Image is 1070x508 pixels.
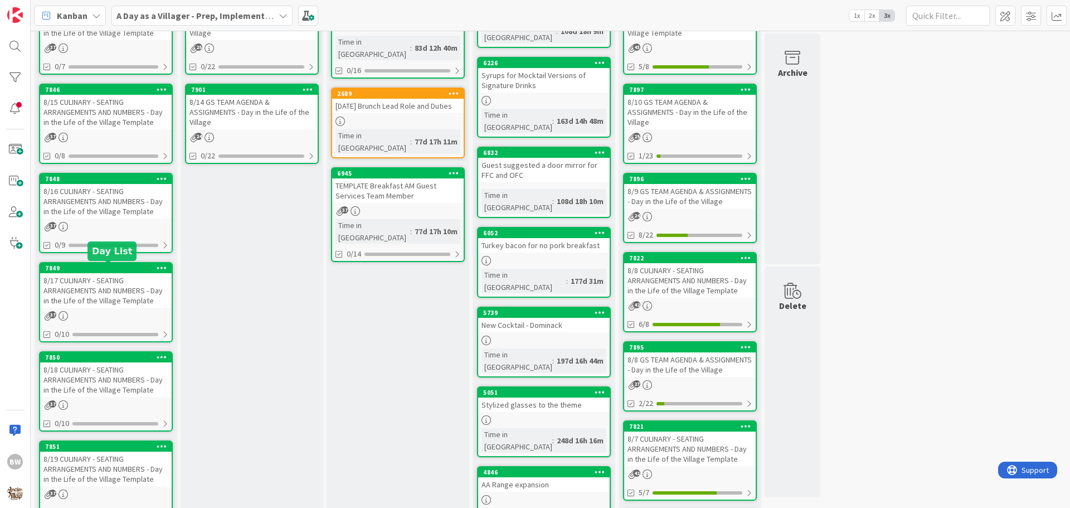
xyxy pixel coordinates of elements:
span: 0/8 [55,150,65,162]
div: 5051 [478,388,610,398]
div: 7851 [45,443,172,451]
span: 41 [633,470,640,477]
span: 25 [195,43,202,51]
div: Guest suggested a door mirror for FFC and OFC [478,158,610,182]
div: 7821 [624,422,756,432]
div: 6226 [478,58,610,68]
div: 7846 [45,86,172,94]
div: 6832Guest suggested a door mirror for FFC and OFC [478,148,610,182]
div: 5739 [478,308,610,318]
span: 8/22 [639,229,653,241]
div: 8/15 CULINARY - SEATING ARRANGEMENTS AND NUMBERS - Day in the Life of the Village Template [40,95,172,129]
a: 78218/7 CULINARY - SEATING ARRANGEMENTS AND NUMBERS - Day in the Life of the Village Template5/7 [623,420,757,501]
div: 6052Turkey bacon for no pork breakfast [478,228,610,253]
img: Visit kanbanzone.com [7,7,23,23]
div: 4846 [478,467,610,477]
span: 1x [849,10,864,21]
div: 197d 16h 44m [554,355,606,367]
div: 7849 [40,263,172,273]
span: : [552,195,554,207]
span: 24 [195,133,202,140]
div: 8/7 CULINARY - SEATING ARRANGEMENTS AND NUMBERS - Day in the Life of the Village Template [624,432,756,466]
div: 78508/18 CULINARY - SEATING ARRANGEMENTS AND NUMBERS - Day in the Life of the Village Template [40,352,172,397]
span: : [566,275,568,287]
div: 4846AA Range expansion [478,467,610,492]
span: 6/8 [639,318,649,330]
div: 2689[DATE] Brunch Lead Role and Duties [332,89,464,113]
div: 7897 [624,85,756,95]
div: 6945 [337,170,464,177]
span: : [556,25,558,37]
span: 25 [633,133,640,140]
span: : [552,115,554,127]
div: 78958/8 GS TEAM AGENDA & ASSIGNMENTS - Day in the Life of the Village [624,342,756,377]
div: 5051 [483,389,610,396]
div: 163d 14h 48m [554,115,606,127]
div: TEMPLATE Breakfast AM Guest Services Team Member [332,178,464,203]
span: : [552,434,554,447]
div: New Cocktail - Dominack [478,318,610,332]
div: 7850 [40,352,172,362]
div: AA Range expansion [478,477,610,492]
a: 79018/14 GS TEAM AGENDA & ASSIGNMENTS - Day in the Life of the Village0/22 [185,84,319,164]
a: 5739New Cocktail - DominackTime in [GEOGRAPHIC_DATA]:197d 16h 44m [477,307,611,378]
div: 7822 [624,253,756,263]
div: 7897 [629,86,756,94]
div: 7848 [45,175,172,183]
div: 77d 17h 11m [412,136,460,148]
span: 24 [633,212,640,219]
img: avatar [7,485,23,501]
div: 8/19 CULINARY - SEATING ARRANGEMENTS AND NUMBERS - Day in the Life of the Village Template [40,452,172,486]
div: 7851 [40,442,172,452]
div: Syrups for Mocktail Versions of Signature Drinks [478,68,610,93]
div: 8/14 GS TEAM AGENDA & ASSIGNMENTS - Day in the Life of the Village [186,95,318,129]
div: Stylized glasses to the theme [478,398,610,412]
a: 6052Turkey bacon for no pork breakfastTime in [GEOGRAPHIC_DATA]:177d 31m [477,227,611,298]
div: 7850 [45,354,172,361]
div: 7846 [40,85,172,95]
a: 78228/8 CULINARY - SEATING ARRANGEMENTS AND NUMBERS - Day in the Life of the Village Template6/8 [623,252,757,332]
div: 78498/17 CULINARY - SEATING ARRANGEMENTS AND NUMBERS - Day in the Life of the Village Template [40,263,172,308]
div: 6052 [483,229,610,237]
div: 108d 18h 10m [554,195,606,207]
span: 42 [633,301,640,308]
span: 0/22 [201,61,215,72]
div: 7895 [624,342,756,352]
span: 2x [864,10,879,21]
span: : [410,136,412,148]
div: Time in [GEOGRAPHIC_DATA] [481,428,552,453]
div: 8/10 GS TEAM AGENDA & ASSIGNMENTS - Day in the Life of the Village [624,95,756,129]
span: 37 [49,311,56,318]
span: 37 [49,490,56,497]
a: 78968/9 GS TEAM AGENDA & ASSIGNMENTS - Day in the Life of the Village8/22 [623,173,757,243]
div: 5739New Cocktail - Dominack [478,308,610,332]
div: 6945TEMPLATE Breakfast AM Guest Services Team Member [332,168,464,203]
a: 78468/15 CULINARY - SEATING ARRANGEMENTS AND NUMBERS - Day in the Life of the Village Template0/8 [39,84,173,164]
a: 78498/17 CULINARY - SEATING ARRANGEMENTS AND NUMBERS - Day in the Life of the Village Template0/10 [39,262,173,342]
div: Time in [GEOGRAPHIC_DATA] [335,36,410,60]
div: 4846 [483,468,610,476]
div: 7901 [191,86,318,94]
div: 77d 17h 10m [412,225,460,238]
div: 7896 [629,175,756,183]
div: BW [7,454,23,470]
a: Time in [GEOGRAPHIC_DATA]:83d 12h 40m0/16 [331,3,465,79]
div: Time in [GEOGRAPHIC_DATA] [481,269,566,293]
div: 8/18 CULINARY - SEATING ARRANGEMENTS AND NUMBERS - Day in the Life of the Village Template [40,362,172,397]
div: 2689 [337,90,464,98]
div: 78978/10 GS TEAM AGENDA & ASSIGNMENTS - Day in the Life of the Village [624,85,756,129]
span: 2/22 [639,398,653,409]
b: A Day as a Villager - Prep, Implement and Execute [116,10,315,21]
span: 37 [49,133,56,140]
div: 8/16 CULINARY - SEATING ARRANGEMENTS AND NUMBERS - Day in the Life of the Village Template [40,184,172,219]
div: 83d 12h 40m [412,42,460,54]
a: 6226Syrups for Mocktail Versions of Signature DrinksTime in [GEOGRAPHIC_DATA]:163d 14h 48m [477,57,611,138]
div: 5739 [483,309,610,317]
a: 5051Stylized glasses to the themeTime in [GEOGRAPHIC_DATA]:248d 16h 16m [477,386,611,457]
div: 8/17 CULINARY - SEATING ARRANGEMENTS AND NUMBERS - Day in the Life of the Village Template [40,273,172,308]
div: Time in [GEOGRAPHIC_DATA] [335,219,410,244]
div: 7821 [629,423,756,430]
div: 6052 [478,228,610,238]
div: Time in [GEOGRAPHIC_DATA] [481,109,552,133]
span: : [552,355,554,367]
